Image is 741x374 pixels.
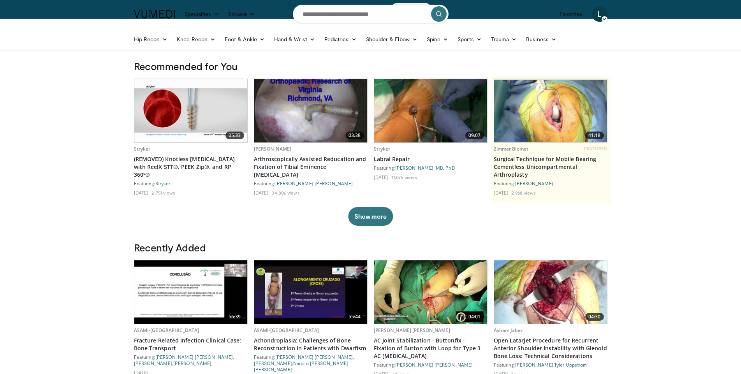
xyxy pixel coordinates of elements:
[254,327,319,334] a: ASAMI-[GEOGRAPHIC_DATA]
[494,180,607,186] div: Featuring:
[254,354,368,372] div: Featuring: , ,
[453,32,486,47] a: Sports
[172,32,220,47] a: Knee Recon
[395,165,455,170] a: [PERSON_NAME], MD, PhD
[134,155,248,179] a: (REMOVED) Knotless [MEDICAL_DATA] with ReelX STT®, PEEK Zip®, and RP 360º®
[345,132,364,139] span: 03:38
[134,180,248,186] div: Featuring:
[254,190,271,196] li: [DATE]
[155,181,173,186] a: Stryker .
[134,79,247,142] img: 320867_0000_1.png.620x360_q85_upscale.jpg
[134,360,172,366] a: [PERSON_NAME]
[345,313,364,321] span: 55:44
[275,181,313,186] a: [PERSON_NAME]
[220,32,269,47] a: Foot & Ankle
[134,337,248,352] a: Fracture-Related Infection Clinical Case: Bone Transport
[134,10,175,18] img: VuMedi Logo
[134,60,607,72] h3: Recommended for You
[271,190,299,196] li: 34,806 views
[374,327,450,334] a: [PERSON_NAME] [PERSON_NAME]
[374,155,488,163] a: Labral Repair
[134,327,199,334] a: ASAMI-[GEOGRAPHIC_DATA]
[374,337,488,360] a: AC Joint Stabilization - Buttonfix - Fixation of Button with Loop for Type 3 AC [MEDICAL_DATA]
[225,132,244,139] span: 05:33
[422,32,453,47] a: Spine
[494,79,607,142] a: 41:18
[254,155,368,179] a: Arthroscopically Assisted Reducation and Fixation of Tibial Eminence [MEDICAL_DATA]
[254,79,367,142] a: 03:38
[320,32,361,47] a: Pediatrics
[521,32,561,47] a: Business
[374,79,487,142] img: -TiYc6krEQGNAzh35hMDoxOjBrOw-uIx_2.620x360_q85_upscale.jpg
[134,190,151,196] li: [DATE]
[269,32,320,47] a: Hand & Wrist
[254,146,292,152] a: [PERSON_NAME]
[315,181,353,186] a: [PERSON_NAME]
[151,190,175,196] li: 2,751 views
[494,260,607,324] a: 04:30
[486,32,522,47] a: Trauma
[129,32,172,47] a: Hip Recon
[254,260,367,324] a: 55:44
[254,180,368,186] div: Featuring: ,
[585,313,604,321] span: 04:30
[374,165,488,171] div: Featuring:
[348,207,393,226] button: Show more
[465,132,484,139] span: 09:07
[465,313,484,321] span: 04:01
[225,313,244,321] span: 56:39
[494,260,607,324] img: 2b2da37e-a9b6-423e-b87e-b89ec568d167.620x360_q85_upscale.jpg
[254,260,367,324] img: 4f2bc282-22c3-41e7-a3f0-d3b33e5d5e41.620x360_q85_upscale.jpg
[584,146,607,151] span: FEATURED
[494,327,523,334] a: Ayham Jaber
[494,80,607,142] img: e9ed289e-2b85-4599-8337-2e2b4fe0f32a.620x360_q85_upscale.jpg
[395,362,473,367] a: [PERSON_NAME] [PERSON_NAME]
[374,146,391,152] a: Stryker
[374,174,391,180] li: [DATE]
[254,360,348,372] a: Narcilo [PERSON_NAME] [PERSON_NAME]
[155,354,233,360] a: [PERSON_NAME] [PERSON_NAME]
[554,362,587,367] a: Tyler Uppstrom
[494,337,607,360] a: Open Latarjet Procedure for Recurrent Anterior Shoulder Instability with Glenoid Bone Loss: Techn...
[254,337,368,352] a: Achondroplasia: Challenges of Bone Reconstruction in Patients with Dwarfism
[494,190,510,196] li: [DATE]
[391,174,417,180] li: 11,075 views
[515,181,553,186] a: [PERSON_NAME]
[293,5,449,23] input: Search topics, interventions
[494,146,529,152] a: Zimmer Biomet
[592,6,607,22] a: L
[555,6,587,22] a: Favorites
[494,155,607,179] a: Surgical Technique for Mobile Bearing Cementless Unicompartmental Arthroplasty
[511,190,536,196] li: 2,968 views
[374,79,487,142] a: 09:07
[180,6,224,22] a: Specialties
[275,354,353,360] a: [PERSON_NAME] [PERSON_NAME]
[374,260,487,324] img: c2f644dc-a967-485d-903d-283ce6bc3929.620x360_q85_upscale.jpg
[134,79,247,142] a: 05:33
[494,362,607,368] div: Featuring: ,
[224,6,259,22] a: Browse
[515,362,553,367] a: [PERSON_NAME]
[134,260,247,324] img: 7827b68c-edda-4073-a757-b2e2fb0a5246.620x360_q85_upscale.jpg
[134,354,248,366] div: Featuring: , ,
[361,32,422,47] a: Shoulder & Elbow
[134,241,607,254] h3: Recently Added
[374,362,488,368] div: Featuring:
[374,260,487,324] a: 04:01
[254,79,367,142] img: 321592_0000_1.png.620x360_q85_upscale.jpg
[134,146,151,152] a: Stryker
[173,360,211,366] a: [PERSON_NAME]
[254,360,292,366] a: [PERSON_NAME]
[585,132,604,139] span: 41:18
[134,260,247,324] a: 56:39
